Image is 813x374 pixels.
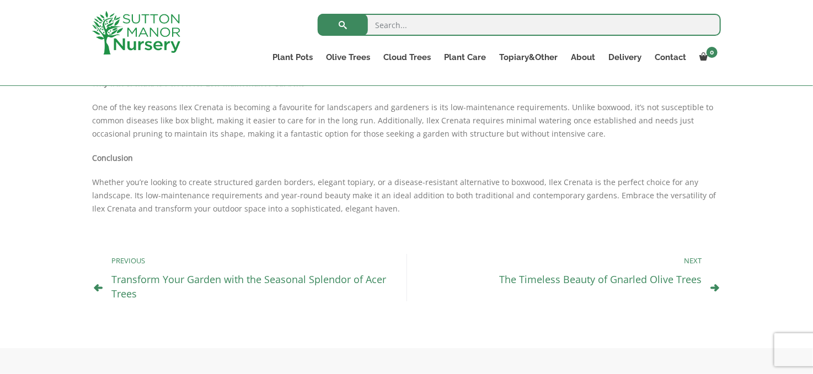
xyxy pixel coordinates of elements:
a: The Timeless Beauty of Gnarled Olive Trees [499,273,702,286]
a: Olive Trees [319,50,377,65]
a: About [564,50,602,65]
p: One of the key reasons Ilex Crenata is becoming a favourite for landscapers and gardeners is its ... [92,101,721,140]
a: Plant Pots [266,50,319,65]
span: 0 [707,47,718,58]
p: Whether you’re looking to create structured garden borders, elegant topiary, or a disease-resista... [92,176,721,215]
a: Delivery [602,50,648,65]
a: 0 [693,50,721,65]
a: Contact [648,50,693,65]
a: Topiary&Other [493,50,564,65]
input: Search... [318,14,721,36]
img: logo [92,11,180,55]
a: Cloud Trees [377,50,437,65]
strong: Why Ilex Crenata is Perfect for Low-Maintenance Gardens [92,78,305,88]
p: Next [418,254,702,267]
a: Plant Care [437,50,493,65]
strong: Conclusion [92,153,133,163]
a: Transform Your Garden with the Seasonal Splendor of Acer Trees [111,273,386,300]
p: Previous [111,254,395,267]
